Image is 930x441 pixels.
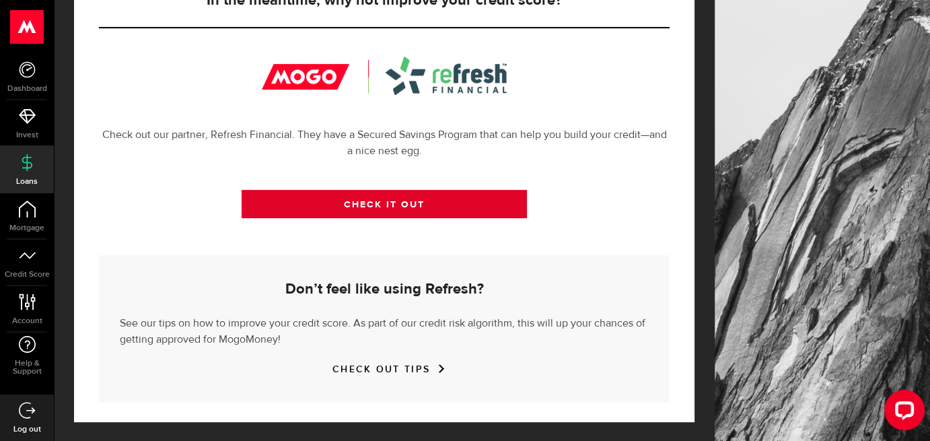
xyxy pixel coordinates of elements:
p: Check out our partner, Refresh Financial. They have a Secured Savings Program that can help you b... [99,127,670,160]
p: See our tips on how to improve your credit score. As part of our credit risk algorithm, this will... [120,312,649,348]
h5: Don’t feel like using Refresh? [120,281,649,298]
iframe: LiveChat chat widget [873,384,930,441]
a: CHECK OUT TIPS [332,364,436,375]
a: CHECK IT OUT [242,190,527,218]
